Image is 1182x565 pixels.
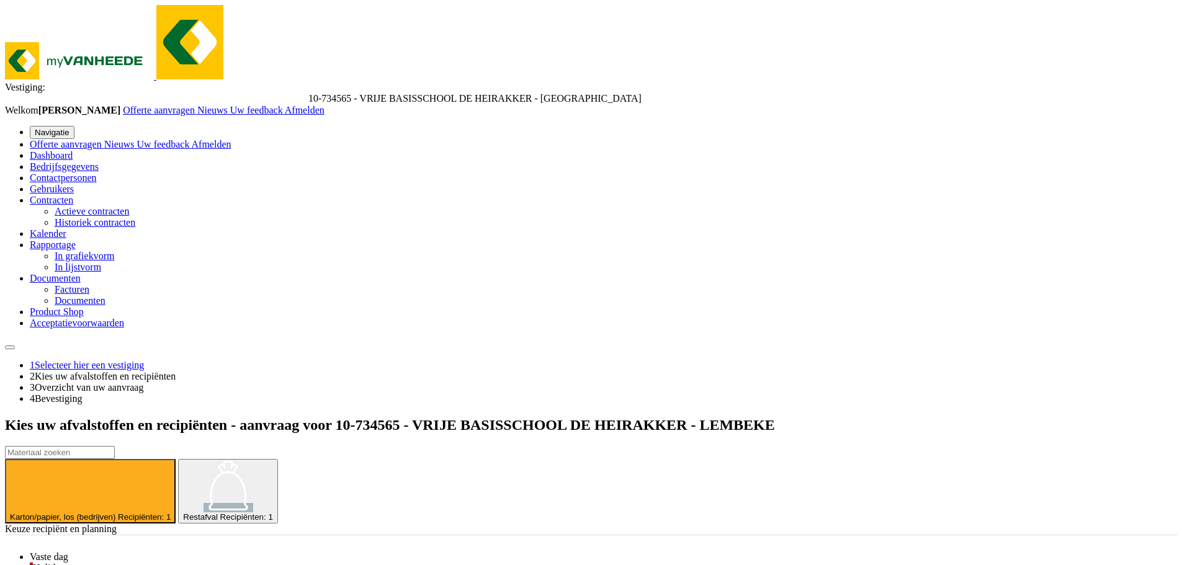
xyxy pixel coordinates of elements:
[183,512,218,522] span: Restafval
[123,105,195,115] span: Offerte aanvragen
[55,206,129,216] a: Actieve contracten
[5,417,1177,434] h2: Kies uw afvalstoffen en recipiënten - aanvraag voor 10-734565 - VRIJE BASISSCHOOL DE HEIRAKKER - ...
[178,459,277,523] button: Restafval Recipiënten: 1
[30,382,35,393] span: 3
[30,172,97,183] a: Contactpersonen
[123,105,197,115] a: Offerte aanvragen
[55,295,105,306] a: Documenten
[104,139,135,149] span: Nieuws
[30,318,124,328] a: Acceptatievoorwaarden
[30,139,104,149] a: Offerte aanvragen
[30,139,102,149] span: Offerte aanvragen
[308,93,642,104] span: 10-734565 - VRIJE BASISSCHOOL DE HEIRAKKER - LEMBEKE
[5,42,154,79] img: myVanheede
[30,126,74,139] button: Navigatie
[55,262,101,272] a: In lijstvorm
[38,105,120,115] strong: [PERSON_NAME]
[30,195,73,205] a: Contracten
[35,371,176,381] span: Kies uw afvalstoffen en recipiënten
[197,105,230,115] a: Nieuws
[5,459,176,523] button: Karton/papier, los (bedrijven) Recipiënten: 1
[137,139,190,149] span: Uw feedback
[192,139,231,149] a: Afmelden
[156,5,223,79] img: myVanheede
[104,139,137,149] a: Nieuws
[35,128,69,137] span: Navigatie
[5,523,1177,535] div: Keuze recipiënt en planning
[30,393,35,404] span: 4
[55,284,89,295] a: Facturen
[30,306,84,317] a: Product Shop
[30,239,76,250] a: Rapportage
[35,382,143,393] span: Overzicht van uw aanvraag
[230,105,283,115] span: Uw feedback
[30,273,81,283] a: Documenten
[137,139,192,149] a: Uw feedback
[197,105,228,115] span: Nieuws
[35,360,144,370] span: Selecteer hier een vestiging
[30,371,35,381] span: 2
[30,551,1177,563] li: Vaste dag
[5,82,45,92] span: Vestiging:
[55,217,135,228] a: Historiek contracten
[30,360,144,370] a: 1Selecteer hier een vestiging
[10,512,115,522] span: Karton/papier, los (bedrijven)
[30,184,74,194] a: Gebruikers
[5,105,123,115] span: Welkom
[30,360,35,370] span: 1
[35,393,82,404] span: Bevestiging
[30,150,73,161] a: Dashboard
[55,251,114,261] a: In grafiekvorm
[230,105,285,115] a: Uw feedback
[285,105,325,115] a: Afmelden
[30,228,66,239] a: Kalender
[118,512,171,522] span: Recipiënten: 1
[5,446,115,459] input: Materiaal zoeken
[30,161,99,172] a: Bedrijfsgegevens
[220,512,273,522] span: Recipiënten: 1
